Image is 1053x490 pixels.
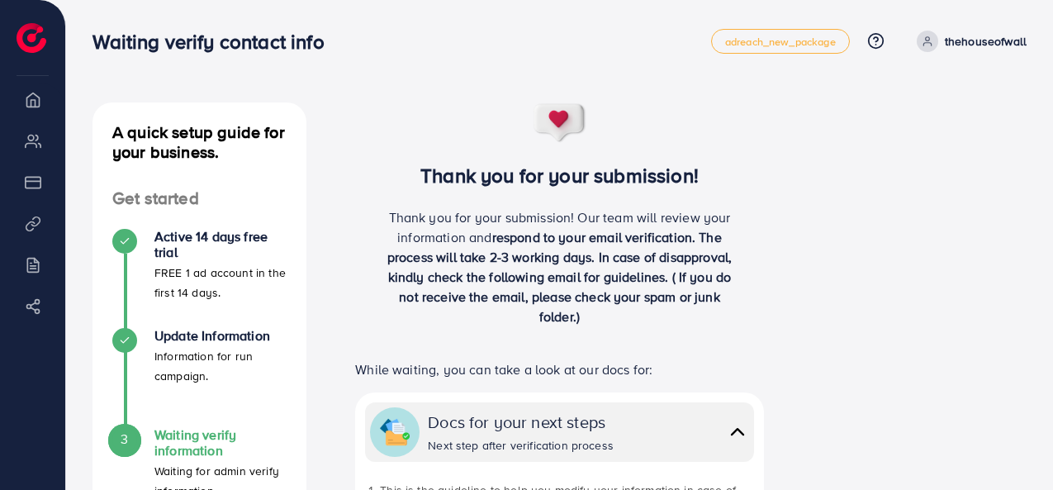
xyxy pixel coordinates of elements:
[428,410,614,434] div: Docs for your next steps
[92,30,337,54] h3: Waiting verify contact info
[154,229,287,260] h4: Active 14 days free trial
[92,328,306,427] li: Update Information
[92,229,306,328] li: Active 14 days free trial
[154,263,287,302] p: FREE 1 ad account in the first 14 days.
[945,31,1027,51] p: thehouseofwall
[910,31,1027,52] a: thehouseofwall
[355,359,764,379] p: While waiting, you can take a look at our docs for:
[121,430,128,449] span: 3
[428,437,614,454] div: Next step after verification process
[92,122,306,162] h4: A quick setup guide for your business.
[154,328,287,344] h4: Update Information
[387,228,732,326] span: respond to your email verification. The process will take 2-3 working days. In case of disapprova...
[154,427,287,459] h4: Waiting verify information
[725,36,836,47] span: adreach_new_package
[726,420,749,444] img: collapse
[711,29,850,54] a: adreach_new_package
[92,188,306,209] h4: Get started
[17,23,46,53] img: logo
[378,207,742,326] p: Thank you for your submission! Our team will review your information and
[380,417,410,447] img: collapse
[154,346,287,386] p: Information for run campaign.
[533,102,587,144] img: success
[333,164,787,188] h3: Thank you for your submission!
